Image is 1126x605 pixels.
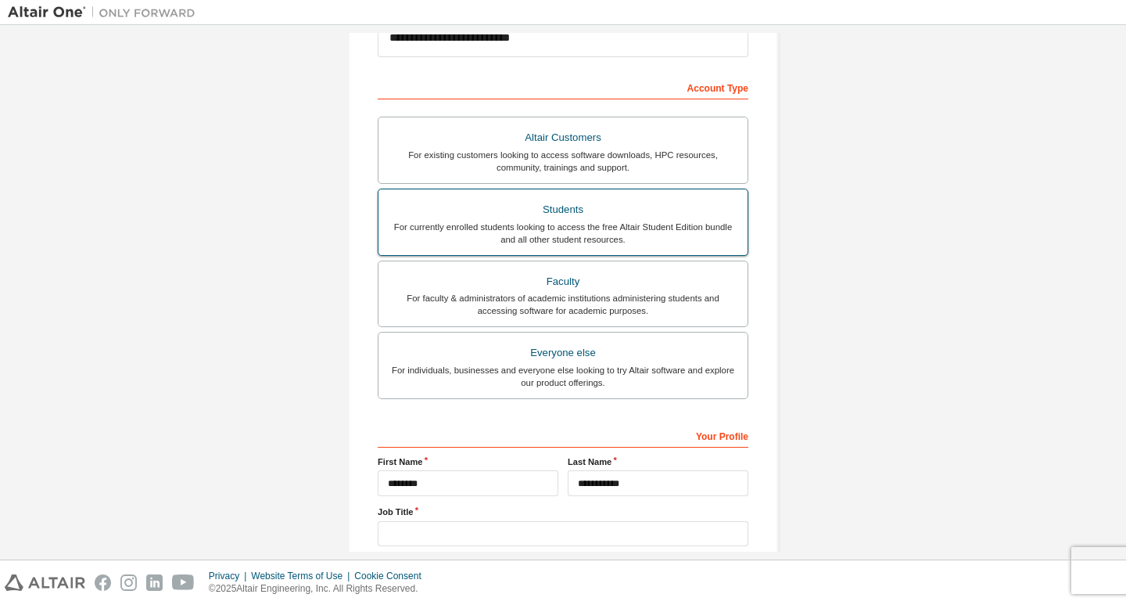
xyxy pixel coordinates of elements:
div: Privacy [209,570,251,582]
div: Faculty [388,271,738,293]
div: For individuals, businesses and everyone else looking to try Altair software and explore our prod... [388,364,738,389]
div: Your Profile [378,423,748,448]
div: Everyone else [388,342,738,364]
img: altair_logo.svg [5,574,85,591]
div: For currently enrolled students looking to access the free Altair Student Edition bundle and all ... [388,221,738,246]
label: Job Title [378,506,748,518]
div: For faculty & administrators of academic institutions administering students and accessing softwa... [388,292,738,317]
img: instagram.svg [120,574,137,591]
label: Last Name [568,456,748,468]
div: Cookie Consent [354,570,430,582]
img: facebook.svg [95,574,111,591]
label: First Name [378,456,558,468]
p: © 2025 Altair Engineering, Inc. All Rights Reserved. [209,582,431,596]
div: Altair Customers [388,127,738,149]
img: linkedin.svg [146,574,163,591]
div: Website Terms of Use [251,570,354,582]
div: Account Type [378,74,748,99]
div: For existing customers looking to access software downloads, HPC resources, community, trainings ... [388,149,738,174]
img: youtube.svg [172,574,195,591]
div: Students [388,199,738,221]
img: Altair One [8,5,203,20]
